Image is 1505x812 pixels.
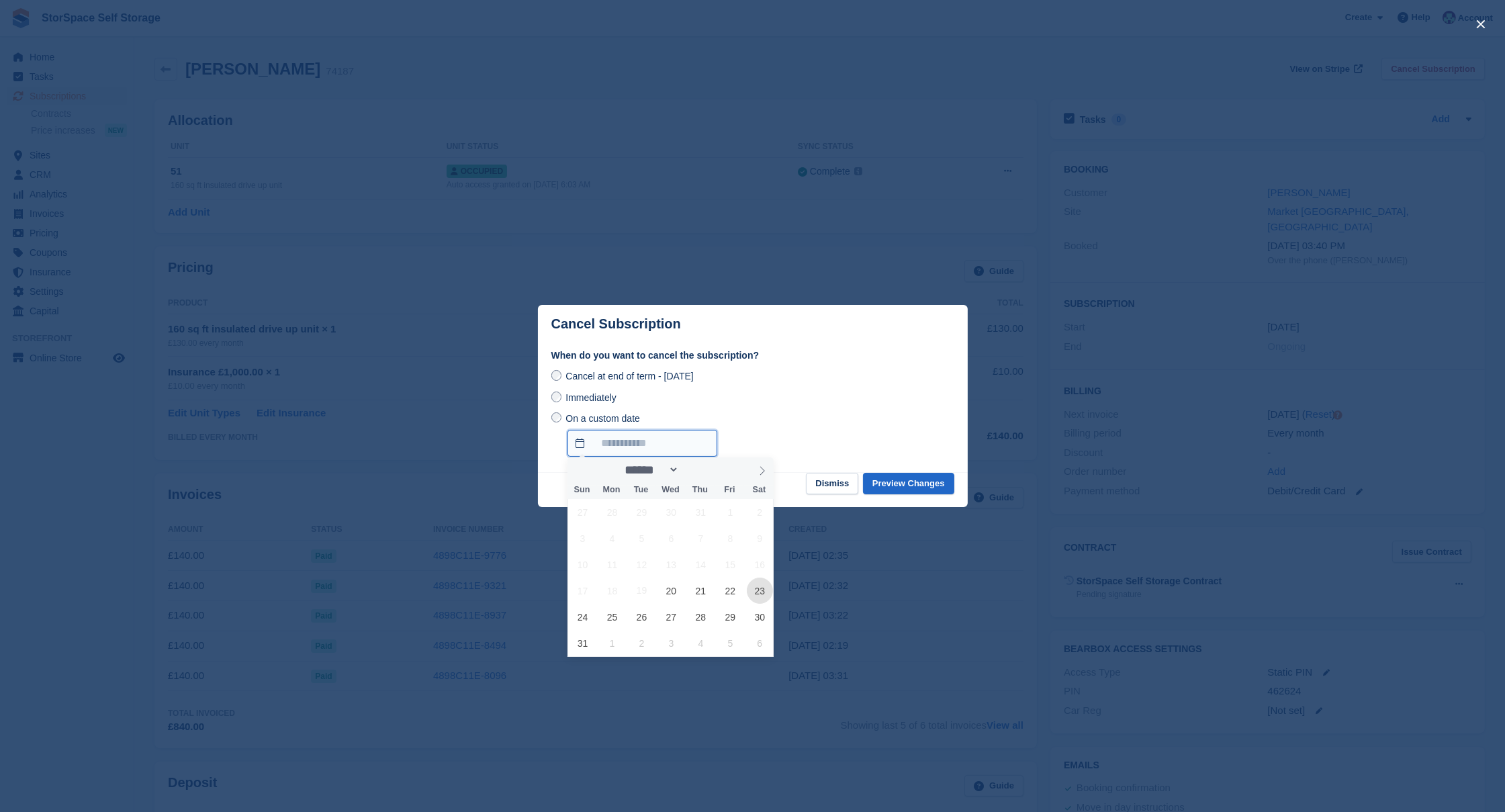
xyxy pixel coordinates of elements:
span: August 10, 2025 [569,551,596,578]
span: Cancel at end of term - [DATE] [565,371,693,381]
span: August 1, 2025 [717,499,743,525]
span: Tue [627,486,656,494]
span: August 7, 2025 [688,525,714,551]
span: August 30, 2025 [747,604,773,630]
span: August 5, 2025 [629,525,655,551]
span: August 8, 2025 [717,525,743,551]
span: August 6, 2025 [658,525,684,551]
span: Mon [597,486,627,494]
span: July 30, 2025 [658,499,684,525]
button: close [1470,13,1492,35]
select: Month [620,463,679,477]
span: July 27, 2025 [569,499,596,525]
span: August 15, 2025 [717,551,743,578]
span: September 6, 2025 [747,630,773,656]
span: August 20, 2025 [658,578,684,604]
span: Wed [656,486,686,494]
span: August 22, 2025 [717,578,743,604]
span: August 16, 2025 [747,551,773,578]
span: Immediately [565,392,616,403]
button: Preview Changes [863,473,954,495]
input: Immediately [551,392,562,402]
span: Thu [686,486,715,494]
span: July 31, 2025 [688,499,714,525]
span: August 13, 2025 [658,551,684,578]
span: September 1, 2025 [599,630,625,656]
span: August 9, 2025 [747,525,773,551]
span: August 19, 2025 [629,578,655,604]
span: July 29, 2025 [629,499,655,525]
span: August 28, 2025 [688,604,714,630]
span: August 27, 2025 [658,604,684,630]
span: August 23, 2025 [747,578,773,604]
span: August 12, 2025 [629,551,655,578]
span: July 28, 2025 [599,499,625,525]
label: When do you want to cancel the subscription? [551,349,954,363]
input: On a custom date [551,412,562,423]
span: Sun [567,486,597,494]
span: August 26, 2025 [629,604,655,630]
input: Year [679,463,721,477]
p: Cancel Subscription [551,316,681,332]
button: Dismiss [806,473,858,495]
input: On a custom date [567,430,717,457]
span: Fri [715,486,744,494]
span: September 4, 2025 [688,630,714,656]
span: August 14, 2025 [688,551,714,578]
span: August 29, 2025 [717,604,743,630]
span: August 24, 2025 [569,604,596,630]
span: September 2, 2025 [629,630,655,656]
span: August 11, 2025 [599,551,625,578]
span: August 17, 2025 [569,578,596,604]
span: August 21, 2025 [688,578,714,604]
span: August 2, 2025 [747,499,773,525]
span: August 25, 2025 [599,604,625,630]
span: September 3, 2025 [658,630,684,656]
span: August 18, 2025 [599,578,625,604]
span: On a custom date [565,412,640,423]
span: August 4, 2025 [599,525,625,551]
span: August 31, 2025 [569,630,596,656]
span: August 3, 2025 [569,525,596,551]
span: Sat [744,486,774,494]
input: Cancel at end of term - [DATE] [551,370,562,381]
span: September 5, 2025 [717,630,743,656]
